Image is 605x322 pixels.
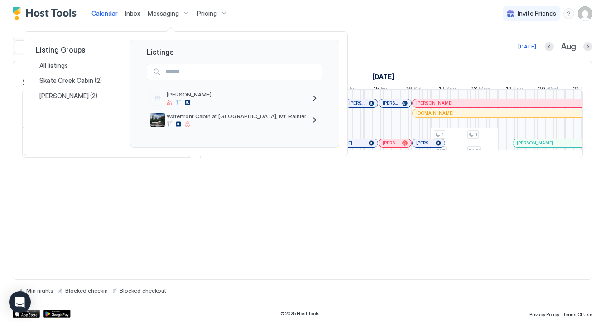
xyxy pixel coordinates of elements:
div: Open Intercom Messenger [9,291,31,313]
span: Skate Creek Cabin [39,77,95,85]
span: Listings [138,48,331,57]
span: Waterfront Cabin at [GEOGRAPHIC_DATA], Mt. Rainier [167,113,306,120]
span: All listings [39,62,69,70]
span: (2) [90,92,97,100]
div: listing image [150,113,165,127]
span: (2) [95,77,102,85]
span: Listing Groups [36,45,115,54]
input: Input Field [162,64,322,80]
span: [PERSON_NAME] [167,91,306,98]
span: [PERSON_NAME] [39,92,90,100]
